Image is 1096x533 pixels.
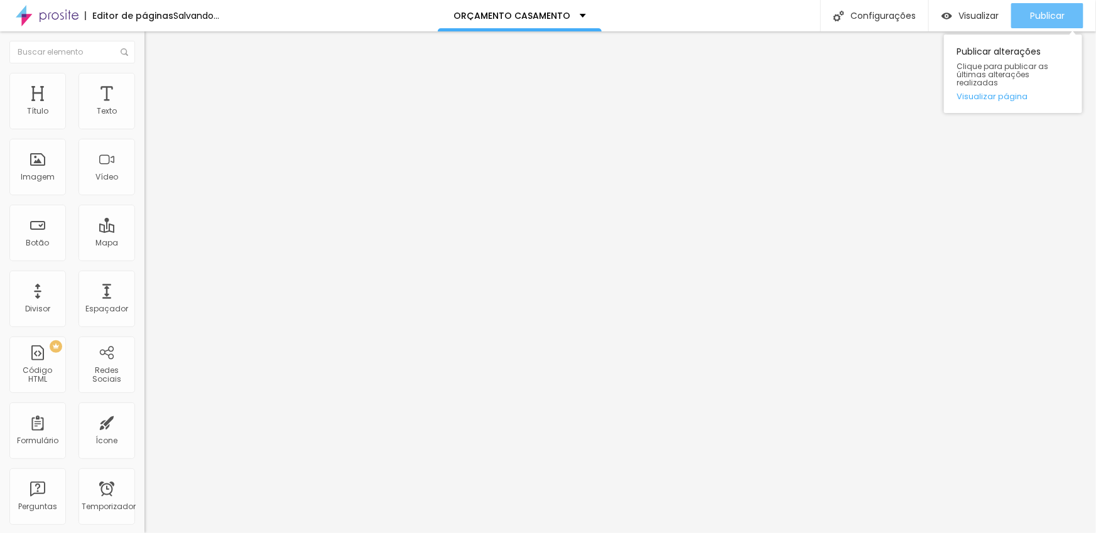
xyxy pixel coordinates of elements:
[92,365,121,384] font: Redes Sociais
[173,11,219,20] div: Salvando...
[92,9,173,22] font: Editor de páginas
[9,41,135,63] input: Buscar elemento
[958,9,999,22] font: Visualizar
[96,435,118,446] font: Ícone
[850,9,916,22] font: Configurações
[82,501,136,512] font: Temporizador
[17,435,58,446] font: Formulário
[833,11,844,21] img: Ícone
[1011,3,1083,28] button: Publicar
[95,171,118,182] font: Vídeo
[957,61,1048,88] font: Clique para publicar as últimas alterações realizadas
[121,48,128,56] img: Ícone
[957,90,1028,102] font: Visualizar página
[21,171,55,182] font: Imagem
[85,303,128,314] font: Espaçador
[27,105,48,116] font: Título
[26,237,50,248] font: Botão
[97,105,117,116] font: Texto
[95,237,118,248] font: Mapa
[453,9,570,22] font: ORÇAMENTO CASAMENTO
[23,365,53,384] font: Código HTML
[144,31,1096,533] iframe: Editor
[957,92,1070,100] a: Visualizar página
[18,501,57,512] font: Perguntas
[929,3,1011,28] button: Visualizar
[957,45,1041,58] font: Publicar alterações
[1030,9,1065,22] font: Publicar
[25,303,50,314] font: Divisor
[941,11,952,21] img: view-1.svg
